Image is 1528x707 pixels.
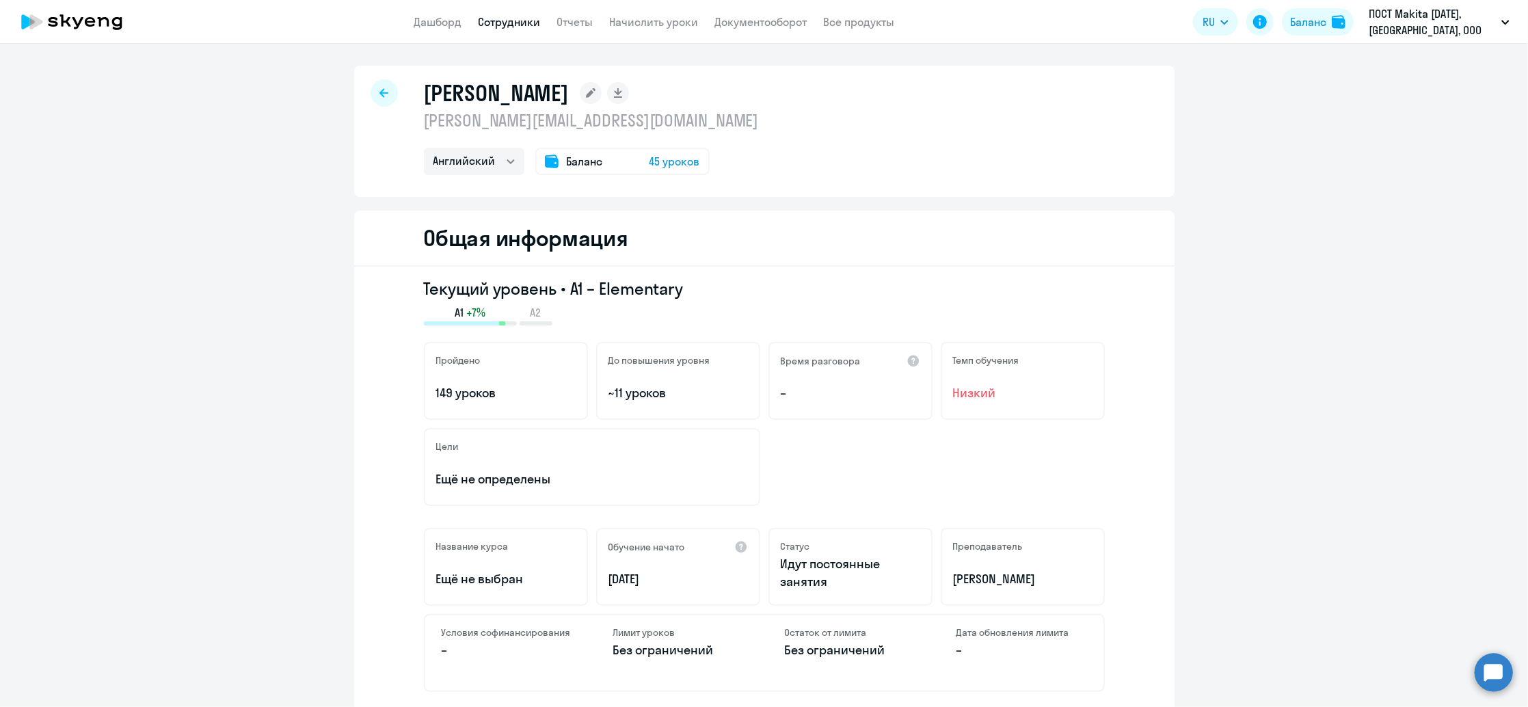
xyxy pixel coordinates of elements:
[953,384,1093,402] span: Низкий
[531,305,541,320] span: A2
[956,626,1087,639] h4: Дата обновления лимита
[608,570,748,588] p: [DATE]
[824,15,895,29] a: Все продукты
[613,626,744,639] h4: Лимит уроков
[1369,5,1496,38] p: ПОСТ Makita [DATE], [GEOGRAPHIC_DATA], ООО
[1203,14,1215,30] span: RU
[1193,8,1238,36] button: RU
[1282,8,1354,36] button: Балансbalance
[781,540,810,552] h5: Статус
[649,153,700,170] span: 45 уроков
[414,15,462,29] a: Дашборд
[424,109,759,131] p: [PERSON_NAME][EMAIL_ADDRESS][DOMAIN_NAME]
[436,354,481,366] h5: Пройдено
[785,626,915,639] h4: Остаток от лимита
[424,278,1105,299] h3: Текущий уровень • A1 – Elementary
[436,470,748,488] p: Ещё не определены
[781,555,920,591] p: Идут постоянные занятия
[956,641,1087,659] p: –
[567,153,603,170] span: Баланс
[455,305,464,320] span: A1
[613,641,744,659] p: Без ограничений
[436,570,576,588] p: Ещё не выбран
[608,354,710,366] h5: До повышения уровня
[781,384,920,402] p: –
[1332,15,1345,29] img: balance
[1362,5,1516,38] button: ПОСТ Makita [DATE], [GEOGRAPHIC_DATA], ООО
[466,305,485,320] span: +7%
[442,641,572,659] p: –
[442,626,572,639] h4: Условия софинансирования
[1290,14,1326,30] div: Баланс
[557,15,593,29] a: Отчеты
[436,384,576,402] p: 149 уроков
[715,15,807,29] a: Документооборот
[785,641,915,659] p: Без ограничений
[608,541,685,553] h5: Обучение начато
[424,224,628,252] h2: Общая информация
[479,15,541,29] a: Сотрудники
[424,79,569,107] h1: [PERSON_NAME]
[610,15,699,29] a: Начислить уроки
[436,540,509,552] h5: Название курса
[953,354,1019,366] h5: Темп обучения
[436,440,459,453] h5: Цели
[781,355,861,367] h5: Время разговора
[953,540,1023,552] h5: Преподаватель
[608,384,748,402] p: ~11 уроков
[953,570,1093,588] p: [PERSON_NAME]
